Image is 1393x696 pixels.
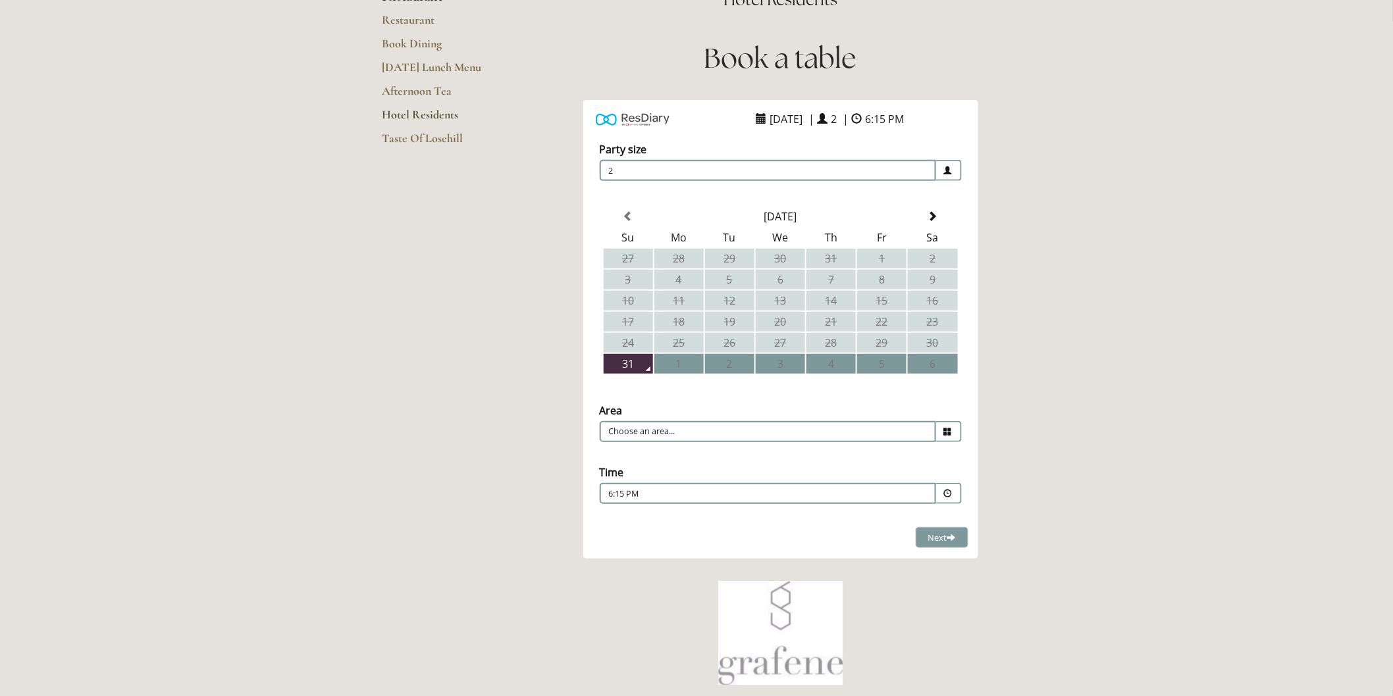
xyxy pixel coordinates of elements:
[806,270,856,289] td: 7
[766,109,806,130] span: [DATE]
[654,228,704,247] th: Mo
[654,249,704,268] td: 28
[756,249,805,268] td: 30
[604,270,653,289] td: 3
[604,249,653,268] td: 27
[908,291,957,311] td: 16
[908,228,957,247] th: Sa
[843,112,849,126] span: |
[604,228,653,247] th: Su
[808,112,814,126] span: |
[857,228,907,247] th: Fr
[718,581,843,685] img: Book a table at Grafene Restaurant @ Losehill
[806,333,856,353] td: 28
[705,354,754,374] td: 2
[623,211,633,222] span: Previous Month
[382,131,508,155] a: Taste Of Losehill
[705,291,754,311] td: 12
[604,312,653,332] td: 17
[604,291,653,311] td: 10
[908,249,957,268] td: 2
[908,312,957,332] td: 23
[857,333,907,353] td: 29
[828,109,840,130] span: 2
[862,109,907,130] span: 6:15 PM
[382,107,508,131] a: Hotel Residents
[806,228,856,247] th: Th
[604,333,653,353] td: 24
[756,228,805,247] th: We
[382,84,508,107] a: Afternoon Tea
[609,488,847,500] p: 6:15 PM
[550,39,1011,78] h1: Book a table
[654,354,704,374] td: 1
[596,110,670,129] img: Powered by ResDiary
[857,270,907,289] td: 8
[928,532,956,543] span: Next
[600,160,936,181] span: 2
[654,207,907,226] th: Select Month
[756,333,805,353] td: 27
[600,142,647,157] label: Party size
[382,36,508,60] a: Book Dining
[756,270,805,289] td: 6
[908,270,957,289] td: 9
[705,270,754,289] td: 5
[908,354,957,374] td: 6
[857,249,907,268] td: 1
[806,249,856,268] td: 31
[654,291,704,311] td: 11
[928,211,938,222] span: Next Month
[604,354,653,374] td: 31
[705,312,754,332] td: 19
[916,527,968,549] button: Next
[705,228,754,247] th: Tu
[806,291,856,311] td: 14
[756,312,805,332] td: 20
[705,333,754,353] td: 26
[857,312,907,332] td: 22
[857,291,907,311] td: 15
[806,312,856,332] td: 21
[382,12,508,36] a: Restaurant
[857,354,907,374] td: 5
[600,403,623,418] label: Area
[654,270,704,289] td: 4
[600,465,624,480] label: Time
[806,354,856,374] td: 4
[654,333,704,353] td: 25
[705,249,754,268] td: 29
[908,333,957,353] td: 30
[756,354,805,374] td: 3
[756,291,805,311] td: 13
[654,312,704,332] td: 18
[382,60,508,84] a: [DATE] Lunch Menu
